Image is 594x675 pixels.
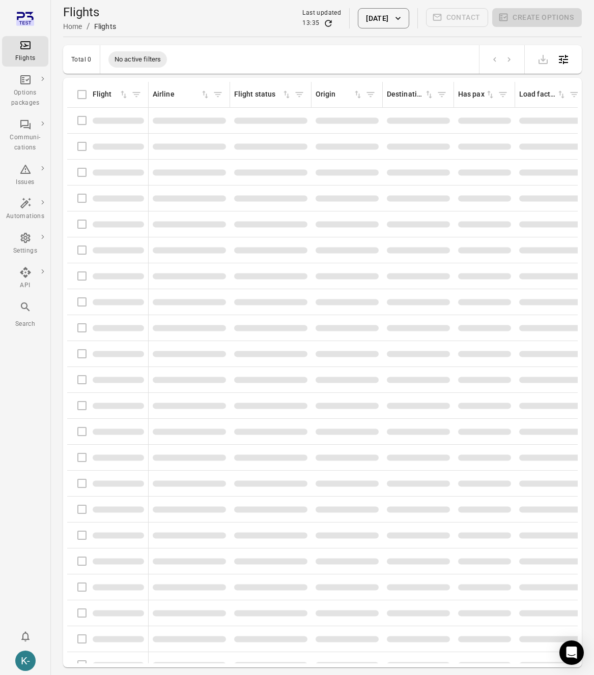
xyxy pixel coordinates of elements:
[11,647,40,675] button: Kristinn - avilabs
[63,4,116,20] h1: Flights
[2,71,48,111] a: Options packages
[63,22,82,30] a: Home
[71,56,92,63] div: Total 0
[2,115,48,156] a: Communi-cations
[2,194,48,225] a: Automations
[15,626,36,647] button: Notifications
[94,21,116,32] div: Flights
[426,8,489,28] span: Please make a selection to create communications
[108,54,167,65] span: No active filters
[210,87,225,102] span: Filter by airline
[458,89,495,100] div: Sort by has pax in ascending order
[6,319,44,329] div: Search
[559,640,584,665] div: Open Intercom Messenger
[358,8,409,28] button: [DATE]
[2,160,48,191] a: Issues
[533,54,553,64] span: Please make a selection to export
[495,87,511,102] span: Filter by has pax
[93,89,129,100] div: Sort by flight in ascending order
[2,229,48,259] a: Settings
[15,651,36,671] div: K-
[234,89,292,100] div: Sort by flight status in ascending order
[567,87,582,102] span: Filter by load factor
[63,20,116,33] nav: Breadcrumbs
[302,18,319,28] div: 13:35
[6,177,44,188] div: Issues
[2,263,48,294] a: API
[2,36,48,67] a: Flights
[2,298,48,332] button: Search
[363,87,378,102] span: Filter by origin
[6,211,44,222] div: Automations
[434,87,449,102] span: Filter by destination
[6,246,44,256] div: Settings
[302,8,341,18] div: Last updated
[6,53,44,64] div: Flights
[6,281,44,291] div: API
[488,53,516,66] nav: pagination navigation
[387,89,434,100] div: Sort by destination in ascending order
[6,88,44,108] div: Options packages
[129,87,144,102] span: Filter by flight
[153,89,210,100] div: Sort by airline in ascending order
[492,8,582,28] span: Please make a selection to create an option package
[87,20,90,33] li: /
[316,89,363,100] div: Sort by origin in ascending order
[292,87,307,102] span: Filter by flight status
[553,49,574,70] button: Open table configuration
[6,133,44,153] div: Communi-cations
[519,89,567,100] div: Sort by load factor in ascending order
[323,18,333,28] button: Refresh data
